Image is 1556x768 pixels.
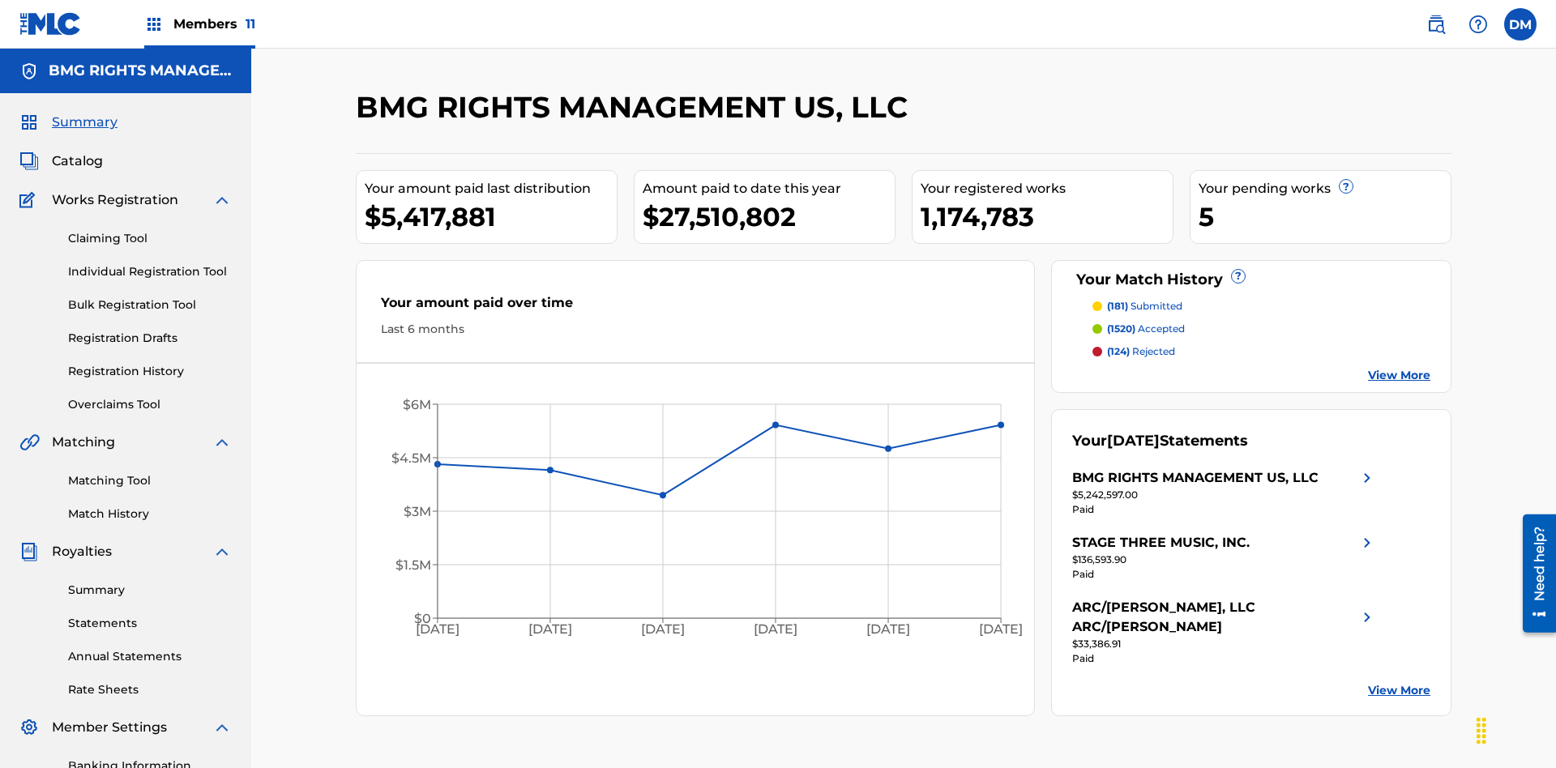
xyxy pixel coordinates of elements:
[49,62,232,80] h5: BMG RIGHTS MANAGEMENT US, LLC
[212,542,232,561] img: expand
[1072,567,1377,582] div: Paid
[365,179,617,198] div: Your amount paid last distribution
[19,718,39,737] img: Member Settings
[68,506,232,523] a: Match History
[1072,269,1431,291] div: Your Match History
[68,396,232,413] a: Overclaims Tool
[356,89,916,126] h2: BMG RIGHTS MANAGEMENT US, LLC
[528,622,572,638] tspan: [DATE]
[68,263,232,280] a: Individual Registration Tool
[1072,533,1250,553] div: STAGE THREE MUSIC, INC.
[1107,322,1185,336] p: accepted
[1072,553,1377,567] div: $136,593.90
[1072,598,1357,637] div: ARC/[PERSON_NAME], LLC ARC/[PERSON_NAME]
[1092,344,1431,359] a: (124) rejected
[1072,430,1248,452] div: Your Statements
[68,648,232,665] a: Annual Statements
[1511,508,1556,641] iframe: Resource Center
[921,198,1173,235] div: 1,174,783
[980,622,1024,638] tspan: [DATE]
[19,12,82,36] img: MLC Logo
[19,151,103,171] a: CatalogCatalog
[52,433,115,452] span: Matching
[246,16,255,32] span: 11
[212,433,232,452] img: expand
[1072,502,1377,517] div: Paid
[1072,488,1377,502] div: $5,242,597.00
[19,433,40,452] img: Matching
[1232,270,1245,283] span: ?
[52,151,103,171] span: Catalog
[52,542,112,561] span: Royalties
[52,718,167,737] span: Member Settings
[866,622,910,638] tspan: [DATE]
[404,504,431,519] tspan: $3M
[1475,690,1556,768] iframe: Chat Widget
[1072,533,1377,582] a: STAGE THREE MUSIC, INC.right chevron icon$136,593.90Paid
[19,62,39,81] img: Accounts
[381,293,1010,321] div: Your amount paid over time
[1072,598,1377,666] a: ARC/[PERSON_NAME], LLC ARC/[PERSON_NAME]right chevron icon$33,386.91Paid
[68,681,232,698] a: Rate Sheets
[1340,180,1353,193] span: ?
[1107,299,1182,314] p: submitted
[643,179,895,198] div: Amount paid to date this year
[391,450,431,466] tspan: $4.5M
[416,622,460,638] tspan: [DATE]
[414,611,431,626] tspan: $0
[1072,637,1377,651] div: $33,386.91
[1199,198,1451,235] div: 5
[381,321,1010,338] div: Last 6 months
[1107,344,1175,359] p: rejected
[19,190,41,210] img: Works Registration
[52,113,118,132] span: Summary
[1462,8,1494,41] div: Help
[1107,322,1135,335] span: (1520)
[68,472,232,489] a: Matching Tool
[1468,706,1494,755] div: Drag
[212,190,232,210] img: expand
[1092,322,1431,336] a: (1520) accepted
[1072,468,1377,517] a: BMG RIGHTS MANAGEMENT US, LLCright chevron icon$5,242,597.00Paid
[144,15,164,34] img: Top Rightsholders
[1420,8,1452,41] a: Public Search
[403,397,431,412] tspan: $6M
[1426,15,1446,34] img: search
[1072,651,1377,666] div: Paid
[754,622,797,638] tspan: [DATE]
[68,363,232,380] a: Registration History
[1357,468,1377,488] img: right chevron icon
[68,230,232,247] a: Claiming Tool
[1357,598,1377,637] img: right chevron icon
[68,615,232,632] a: Statements
[68,297,232,314] a: Bulk Registration Tool
[1368,367,1430,384] a: View More
[1199,179,1451,198] div: Your pending works
[1357,533,1377,553] img: right chevron icon
[643,198,895,235] div: $27,510,802
[173,15,255,33] span: Members
[1072,468,1319,488] div: BMG RIGHTS MANAGEMENT US, LLC
[1504,8,1537,41] div: User Menu
[641,622,685,638] tspan: [DATE]
[19,113,39,132] img: Summary
[1107,345,1130,357] span: (124)
[365,198,617,235] div: $5,417,881
[1468,15,1488,34] img: help
[921,179,1173,198] div: Your registered works
[395,557,431,573] tspan: $1.5M
[212,718,232,737] img: expand
[1368,682,1430,699] a: View More
[1107,432,1160,450] span: [DATE]
[1107,300,1128,312] span: (181)
[19,542,39,561] img: Royalties
[19,151,39,171] img: Catalog
[19,113,118,132] a: SummarySummary
[1092,299,1431,314] a: (181) submitted
[68,582,232,599] a: Summary
[68,330,232,347] a: Registration Drafts
[52,190,178,210] span: Works Registration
